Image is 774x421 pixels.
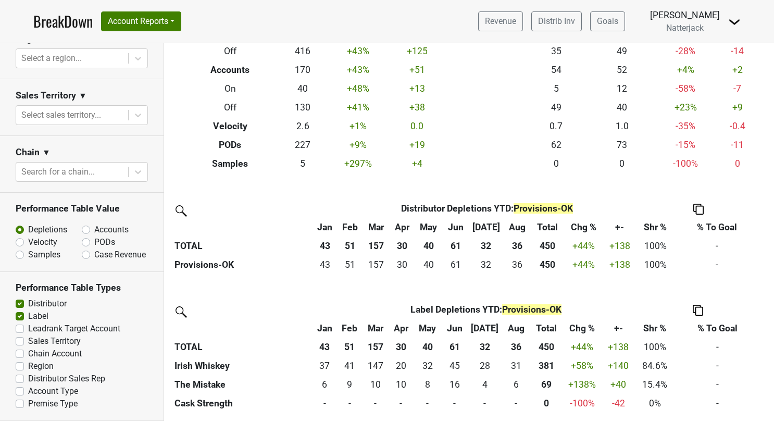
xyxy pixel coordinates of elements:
div: 6 [315,378,334,391]
label: Sales Territory [28,335,81,348]
td: 0.0 [391,117,443,135]
th: May: activate to sort column ascending [413,319,442,338]
div: 45 [444,359,465,373]
td: - [674,255,760,274]
div: +138 [605,258,634,271]
td: 100% [636,237,674,255]
td: +41 % [325,98,391,117]
th: Jun: activate to sort column ascending [443,218,468,237]
td: 41.16 [337,356,362,375]
td: 227 [280,135,325,154]
th: 157 [363,237,390,255]
a: Revenue [478,11,523,31]
th: Aug: activate to sort column ascending [504,218,531,237]
img: Copy to clipboard [693,204,704,215]
div: - [391,397,410,410]
th: 51 [337,338,362,356]
th: Distributor Depletions YTD : [338,199,636,218]
td: -15 % [655,135,716,154]
label: Distributor Sales Rep [28,373,105,385]
td: +9 % [325,135,391,154]
div: 61 [445,258,466,271]
td: 32.33 [468,255,503,274]
td: 62 [523,135,589,154]
td: - [675,338,761,356]
td: -100 % [563,394,602,413]
td: +43 % [325,42,391,61]
th: Feb: activate to sort column ascending [338,218,363,237]
th: 61 [443,237,468,255]
img: filter [172,202,189,218]
th: 157 [362,338,389,356]
div: 28 [470,359,500,373]
th: 61 [442,338,467,356]
td: +138 [602,338,635,356]
td: 0 [312,394,337,413]
td: 73 [589,135,655,154]
div: - [505,397,527,410]
th: &nbsp;: activate to sort column ascending [172,218,312,237]
td: +138 % [563,375,602,394]
td: 5.84 [312,375,337,394]
h3: Sales Territory [16,90,76,101]
td: -28 % [655,42,716,61]
span: Provisions-OK [514,203,573,214]
th: 450 [531,237,564,255]
th: Aug: activate to sort column ascending [503,319,530,338]
div: +40 [604,378,632,391]
div: 37 [315,359,334,373]
td: 10.16 [389,375,413,394]
th: Shr %: activate to sort column ascending [635,319,675,338]
th: Jun: activate to sort column ascending [442,319,467,338]
td: 28.17 [467,356,502,375]
div: 43 [315,258,335,271]
td: 30.83 [503,356,530,375]
td: +9 [717,98,758,117]
div: 40 [417,258,441,271]
th: May: activate to sort column ascending [414,218,443,237]
th: 32 [468,237,503,255]
a: Goals [590,11,625,31]
th: Jan: activate to sort column ascending [312,319,337,338]
td: 39.62 [414,255,443,274]
div: 147 [365,359,386,373]
label: Samples [28,249,60,261]
span: +138 [609,241,630,251]
div: 32 [416,359,440,373]
th: Label Depletions YTD : [337,300,635,319]
th: +-: activate to sort column ascending [603,218,636,237]
td: 100% [635,338,675,356]
th: Velocity [180,117,281,135]
td: 0 [503,394,530,413]
img: filter [172,303,189,319]
th: 40 [414,237,443,255]
div: 4 [470,378,500,391]
td: - [675,356,761,375]
td: 0 [442,394,467,413]
th: 43 [312,237,338,255]
img: Copy to clipboard [693,305,703,316]
span: +44% [572,241,595,251]
div: 381 [532,359,560,373]
span: Natterjack [666,23,704,33]
div: 31 [505,359,527,373]
th: 43 [312,338,337,356]
td: 36.48 [504,255,531,274]
td: +38 [391,98,443,117]
td: 49 [589,42,655,61]
td: +4 [391,154,443,173]
td: 40 [280,80,325,98]
th: Off [180,98,281,117]
td: 0 [467,394,502,413]
td: 1.0 [589,117,655,135]
td: - [674,237,760,255]
th: Provisions-OK [172,255,312,274]
label: Label [28,310,48,323]
th: Irish Whiskey [172,356,312,375]
th: 36 [504,237,531,255]
td: 2.6 [280,117,325,135]
th: The Mistake [172,375,312,394]
th: 450.230 [531,255,564,274]
th: Apr: activate to sort column ascending [390,218,414,237]
div: 41 [340,359,359,373]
